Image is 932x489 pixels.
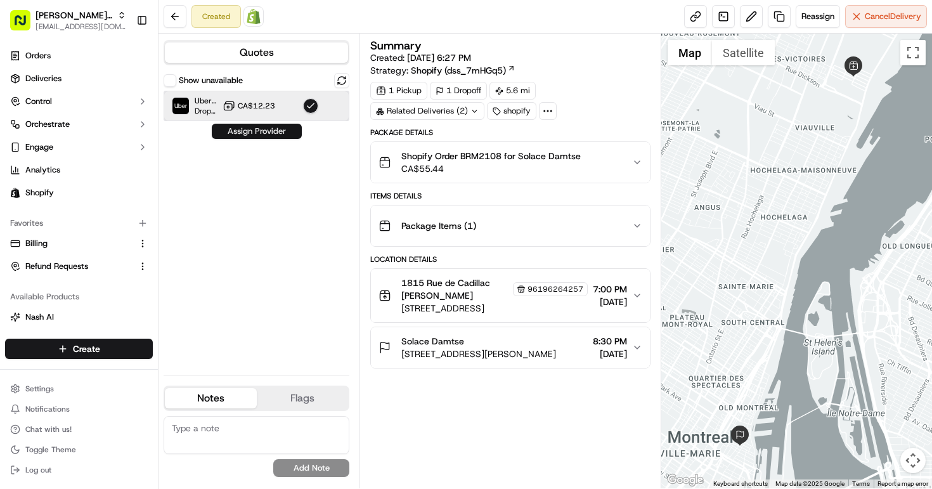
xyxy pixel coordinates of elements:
[5,46,153,66] a: Orders
[401,162,581,175] span: CA$55.44
[33,82,228,95] input: Got a question? Start typing here...
[407,52,471,63] span: [DATE] 6:27 PM
[5,137,153,157] button: Engage
[107,285,117,295] div: 💻
[13,51,231,71] p: Welcome 👋
[411,64,506,77] span: Shopify (dss_7mHGq5)
[712,40,775,65] button: Show satellite imagery
[370,64,515,77] div: Strategy:
[370,191,650,201] div: Items Details
[257,388,349,408] button: Flags
[487,102,536,120] div: shopify
[593,335,627,348] span: 8:30 PM
[865,11,921,22] span: Cancel Delivery
[36,9,112,22] button: [PERSON_NAME] MTL
[371,142,650,183] button: Shopify Order BRM2108 for Solace DamtseCA$55.44
[112,231,138,241] span: [DATE]
[13,13,38,38] img: Nash
[25,197,36,207] img: 1736555255976-a54dd68f-1ca7-489b-9aae-adbdc363a1c4
[39,231,103,241] span: [PERSON_NAME]
[852,480,870,487] a: Terms (opens in new tab)
[216,125,231,140] button: Start new chat
[370,40,422,51] h3: Summary
[25,311,54,323] span: Nash AI
[25,261,88,272] span: Refund Requests
[593,296,627,308] span: [DATE]
[197,162,231,178] button: See all
[10,311,148,323] a: Nash AI
[172,98,189,114] img: Uber Canada
[370,51,471,64] span: Created:
[5,421,153,438] button: Chat with us!
[5,160,153,180] a: Analytics
[900,40,926,65] button: Toggle fullscreen view
[489,82,536,100] div: 5.6 mi
[668,40,712,65] button: Show street map
[73,342,100,355] span: Create
[25,187,54,199] span: Shopify
[13,285,23,295] div: 📗
[165,42,348,63] button: Quotes
[165,388,257,408] button: Notes
[105,197,110,207] span: •
[89,314,153,324] a: Powered byPylon
[877,480,928,487] a: Report a map error
[39,197,103,207] span: [PERSON_NAME]
[5,441,153,459] button: Toggle Theme
[25,384,54,394] span: Settings
[13,165,85,175] div: Past conversations
[25,231,36,242] img: 1736555255976-a54dd68f-1ca7-489b-9aae-adbdc363a1c4
[102,278,209,301] a: 💻API Documentation
[57,121,208,134] div: Start new chat
[10,261,133,272] a: Refund Requests
[527,284,583,294] span: 96196264257
[246,9,261,24] img: Shopify
[25,238,48,249] span: Billing
[5,400,153,418] button: Notifications
[370,102,484,120] div: Related Deliveries (2)
[5,307,153,327] button: Nash AI
[845,5,927,28] button: CancelDelivery
[25,284,97,296] span: Knowledge Base
[5,91,153,112] button: Control
[10,238,133,249] a: Billing
[13,121,36,144] img: 1736555255976-a54dd68f-1ca7-489b-9aae-adbdc363a1c4
[120,284,204,296] span: API Documentation
[25,404,70,414] span: Notifications
[25,465,51,475] span: Log out
[593,283,627,296] span: 7:00 PM
[5,380,153,398] button: Settings
[238,101,275,111] span: CA$12.23
[5,68,153,89] a: Deliveries
[5,461,153,479] button: Log out
[25,96,52,107] span: Control
[195,106,217,116] span: Dropoff ETA 1 hour
[401,277,510,302] span: 1815 Rue de Cadillac [PERSON_NAME]
[25,141,53,153] span: Engage
[10,188,20,198] img: Shopify logo
[179,75,243,86] label: Show unavailable
[664,472,706,488] img: Google
[25,119,70,130] span: Orchestrate
[25,445,76,455] span: Toggle Theme
[371,205,650,246] button: Package Items (1)
[401,348,556,360] span: [STREET_ADDRESS][PERSON_NAME]
[370,82,427,100] div: 1 Pickup
[126,315,153,324] span: Pylon
[212,124,302,139] button: Assign Provider
[593,348,627,360] span: [DATE]
[25,164,60,176] span: Analytics
[8,278,102,301] a: 📗Knowledge Base
[370,127,650,138] div: Package Details
[713,479,768,488] button: Keyboard shortcuts
[5,213,153,233] div: Favorites
[801,11,834,22] span: Reassign
[195,96,217,106] span: Uber [GEOGRAPHIC_DATA]
[775,480,845,487] span: Map data ©2025 Google
[411,64,515,77] a: Shopify (dss_7mHGq5)
[401,302,588,315] span: [STREET_ADDRESS]
[5,183,153,203] a: Shopify
[900,448,926,473] button: Map camera controls
[25,50,51,62] span: Orders
[370,254,650,264] div: Location Details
